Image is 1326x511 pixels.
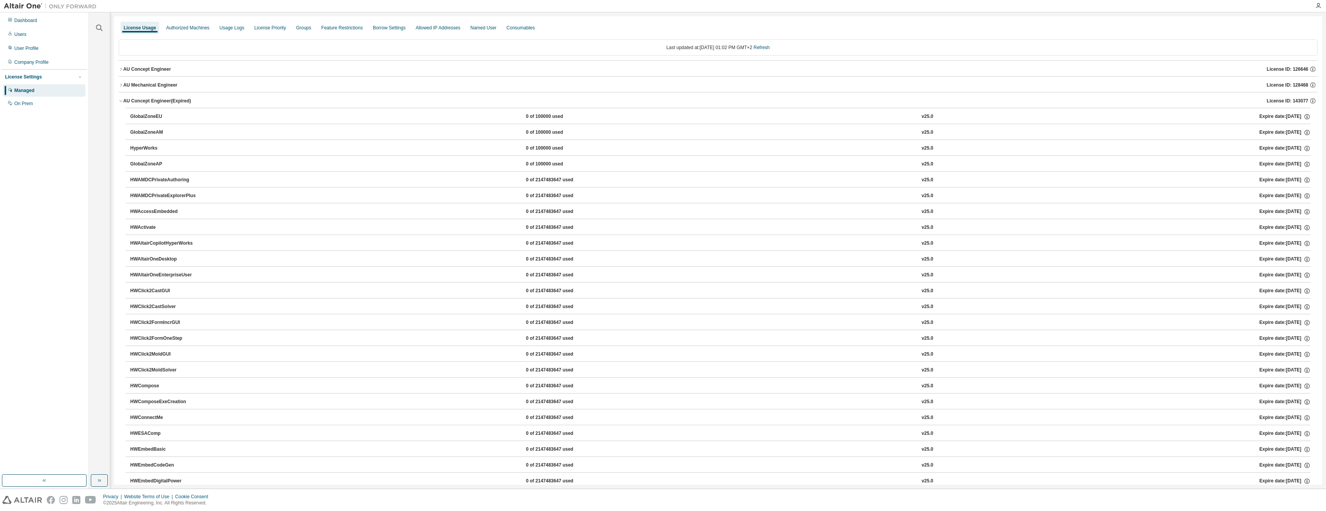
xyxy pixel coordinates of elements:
[1260,414,1311,421] div: Expire date: [DATE]
[130,414,200,421] div: HWConnectMe
[921,462,933,469] div: v25.0
[72,496,80,504] img: linkedin.svg
[130,235,1311,252] button: HWAltairCopilotHyperWorks0 of 2147483647 usedv25.0Expire date:[DATE]
[4,2,100,10] img: Altair One
[130,140,1311,157] button: HyperWorks0 of 100000 usedv25.0Expire date:[DATE]
[130,330,1311,347] button: HWClick2FormOneStep0 of 2147483647 usedv25.0Expire date:[DATE]
[1260,367,1311,374] div: Expire date: [DATE]
[130,399,200,405] div: HWComposeExeCreation
[1260,129,1311,136] div: Expire date: [DATE]
[130,272,200,279] div: HWAltairOneEnterpriseUser
[921,288,933,295] div: v25.0
[526,113,595,120] div: 0 of 100000 used
[123,98,191,104] div: AU Concept Engineer (Expired)
[921,399,933,405] div: v25.0
[14,17,37,24] div: Dashboard
[124,25,156,31] div: License Usage
[130,457,1311,474] button: HWEmbedCodeGen0 of 2147483647 usedv25.0Expire date:[DATE]
[526,335,595,342] div: 0 of 2147483647 used
[921,430,933,437] div: v25.0
[921,161,933,168] div: v25.0
[921,272,933,279] div: v25.0
[130,303,200,310] div: HWClick2CastSolver
[130,192,200,199] div: HWAMDCPrivateExplorerPlus
[254,25,286,31] div: License Priority
[130,177,200,184] div: HWAMDCPrivateAuthoring
[1267,82,1308,88] span: License ID: 128468
[526,319,595,326] div: 0 of 2147483647 used
[753,45,770,50] a: Refresh
[507,25,535,31] div: Consumables
[14,31,26,37] div: Users
[130,156,1311,173] button: GlobalZoneAP0 of 100000 usedv25.0Expire date:[DATE]
[526,177,595,184] div: 0 of 2147483647 used
[1260,478,1311,485] div: Expire date: [DATE]
[130,362,1311,379] button: HWClick2MoldSolver0 of 2147483647 usedv25.0Expire date:[DATE]
[921,478,933,485] div: v25.0
[526,240,595,247] div: 0 of 2147483647 used
[526,478,595,485] div: 0 of 2147483647 used
[526,383,595,390] div: 0 of 2147483647 used
[526,399,595,405] div: 0 of 2147483647 used
[921,224,933,231] div: v25.0
[1260,113,1311,120] div: Expire date: [DATE]
[470,25,496,31] div: Named User
[123,66,171,72] div: AU Concept Engineer
[85,496,96,504] img: youtube.svg
[119,39,1317,56] div: Last updated at: [DATE] 01:02 PM GMT+2
[526,272,595,279] div: 0 of 2147483647 used
[130,378,1311,395] button: HWCompose0 of 2147483647 usedv25.0Expire date:[DATE]
[119,61,1317,78] button: AU Concept EngineerLicense ID: 126646
[103,494,124,500] div: Privacy
[130,203,1311,220] button: HWAccessEmbedded0 of 2147483647 usedv25.0Expire date:[DATE]
[130,113,200,120] div: GlobalZoneEU
[119,92,1317,109] button: AU Concept Engineer(Expired)License ID: 143077
[130,283,1311,300] button: HWClick2CastGUI0 of 2147483647 usedv25.0Expire date:[DATE]
[526,430,595,437] div: 0 of 2147483647 used
[130,298,1311,315] button: HWClick2CastSolver0 of 2147483647 usedv25.0Expire date:[DATE]
[130,425,1311,442] button: HWESAComp0 of 2147483647 usedv25.0Expire date:[DATE]
[130,251,1311,268] button: HWAltairOneDesktop0 of 2147483647 usedv25.0Expire date:[DATE]
[1260,256,1311,263] div: Expire date: [DATE]
[1260,303,1311,310] div: Expire date: [DATE]
[1260,177,1311,184] div: Expire date: [DATE]
[921,113,933,120] div: v25.0
[59,496,68,504] img: instagram.svg
[1260,351,1311,358] div: Expire date: [DATE]
[130,208,200,215] div: HWAccessEmbedded
[1260,446,1311,453] div: Expire date: [DATE]
[130,346,1311,363] button: HWClick2MoldGUI0 of 2147483647 usedv25.0Expire date:[DATE]
[1260,335,1311,342] div: Expire date: [DATE]
[130,161,200,168] div: GlobalZoneAP
[130,383,200,390] div: HWCompose
[526,256,595,263] div: 0 of 2147483647 used
[921,319,933,326] div: v25.0
[2,496,42,504] img: altair_logo.svg
[921,446,933,453] div: v25.0
[5,74,42,80] div: License Settings
[1260,288,1311,295] div: Expire date: [DATE]
[130,256,200,263] div: HWAltairOneDesktop
[1260,399,1311,405] div: Expire date: [DATE]
[1260,161,1311,168] div: Expire date: [DATE]
[921,303,933,310] div: v25.0
[526,192,595,199] div: 0 of 2147483647 used
[921,351,933,358] div: v25.0
[130,187,1311,204] button: HWAMDCPrivateExplorerPlus0 of 2147483647 usedv25.0Expire date:[DATE]
[921,367,933,374] div: v25.0
[526,462,595,469] div: 0 of 2147483647 used
[1260,319,1311,326] div: Expire date: [DATE]
[296,25,311,31] div: Groups
[526,351,595,358] div: 0 of 2147483647 used
[526,414,595,421] div: 0 of 2147483647 used
[526,446,595,453] div: 0 of 2147483647 used
[14,45,39,51] div: User Profile
[1260,383,1311,390] div: Expire date: [DATE]
[130,267,1311,284] button: HWAltairOneEnterpriseUser0 of 2147483647 usedv25.0Expire date:[DATE]
[130,129,200,136] div: GlobalZoneAM
[166,25,209,31] div: Authorized Machines
[526,288,595,295] div: 0 of 2147483647 used
[130,172,1311,189] button: HWAMDCPrivateAuthoring0 of 2147483647 usedv25.0Expire date:[DATE]
[130,124,1311,141] button: GlobalZoneAM0 of 100000 usedv25.0Expire date:[DATE]
[130,240,200,247] div: HWAltairCopilotHyperWorks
